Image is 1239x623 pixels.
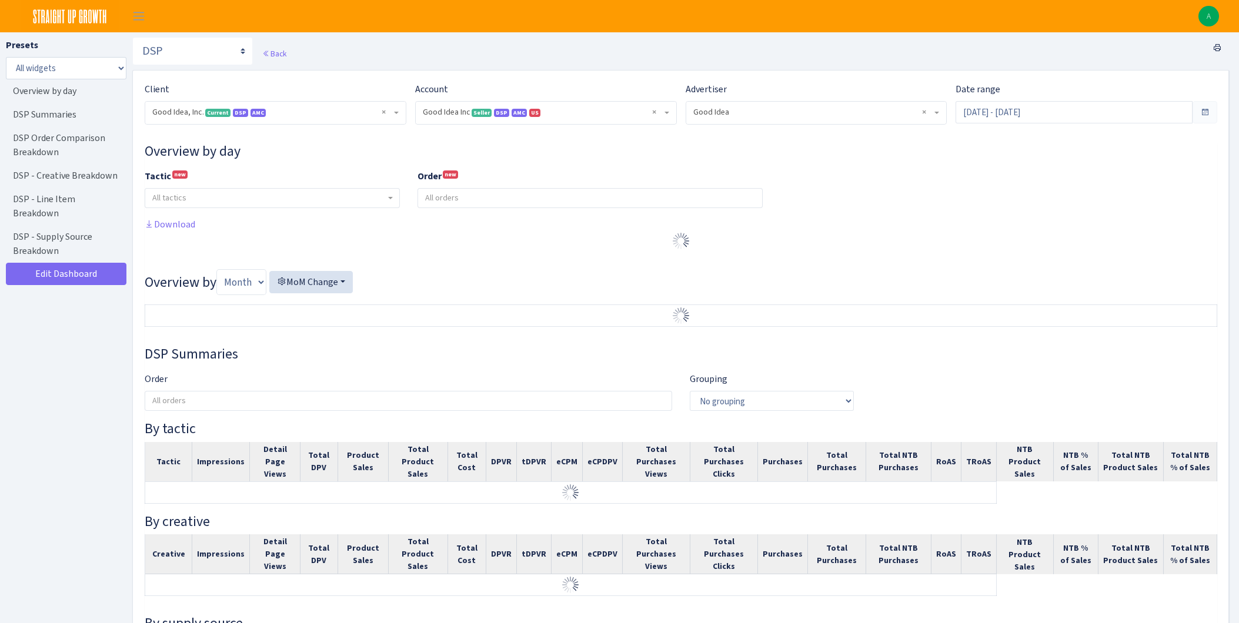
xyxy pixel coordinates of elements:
h4: By tactic [145,420,1217,437]
a: DSP Summaries [6,103,123,126]
button: Toggle navigation [124,6,153,26]
img: Preloader [561,575,580,594]
span: Seller [472,109,492,117]
b: Tactic [145,170,171,182]
span: Amazon Marketing Cloud [512,109,527,117]
th: NTB Product Sales [996,534,1053,574]
th: Total Cost [447,534,486,574]
th: TRoAS [961,534,996,574]
th: eCPDPV [583,442,623,482]
span: Good Idea Inc <span class="badge badge-success">Seller</span><span class="badge badge-primary">DS... [423,106,662,118]
th: Total DPV [300,534,338,574]
th: Total DPV [300,442,338,482]
a: Edit Dashboard [6,263,126,285]
th: RoAS [931,442,961,482]
a: DSP - Supply Source Breakdown [6,225,123,263]
span: DSP [494,109,509,117]
span: Good Idea, Inc. <span class="badge badge-success">Current</span><span class="badge badge-primary"... [152,106,392,118]
a: DSP - Line Item Breakdown [6,187,123,225]
a: A [1198,6,1219,26]
th: NTB % of Sales [1054,442,1098,482]
th: DPVR [486,442,517,482]
th: tDPVR [517,442,552,482]
a: Overview by day [6,79,123,103]
th: eCPDPV [583,534,623,574]
th: Detail Page Views [250,442,300,482]
span: Remove all items [922,106,926,118]
th: Total Purchases Clicks [690,442,757,482]
th: DPVR [486,534,517,574]
span: Good Idea, Inc. <span class="badge badge-success">Current</span><span class="badge badge-primary"... [145,102,406,124]
label: Presets [6,38,38,52]
th: NTB Product Sales [996,442,1053,482]
label: Client [145,82,169,96]
th: eCPM [552,534,583,574]
th: Impressions [192,442,250,482]
span: Current [205,109,231,117]
th: Total NTB Purchases [866,534,931,574]
th: Purchases [757,534,807,574]
th: Detail Page Views [250,534,300,574]
th: Total NTB Product Sales [1098,442,1164,482]
h3: Widget #37 [145,346,1217,363]
h3: Overview by [145,269,1217,295]
th: Purchases [757,442,807,482]
a: Download [145,218,195,230]
th: Total NTB % of Sales [1164,442,1217,482]
th: Total Product Sales [388,534,447,574]
th: Total NTB Product Sales [1098,534,1164,574]
th: Total Cost [447,442,486,482]
th: Impressions [192,534,250,574]
label: Account [415,82,448,96]
th: Tactic [145,442,192,482]
a: Back [262,48,286,59]
label: Grouping [690,372,727,386]
h3: Widget #10 [145,143,1217,160]
span: DSP [233,109,248,117]
input: All orders [145,391,672,410]
a: DSP Order Comparison Breakdown [6,126,123,164]
span: Remove all items [652,106,656,118]
th: Total NTB Purchases [866,442,931,482]
th: Total Purchases Clicks [690,534,757,574]
th: TRoAS [961,442,996,482]
th: eCPM [552,442,583,482]
th: Total Purchases Views [623,534,690,574]
th: Total Purchases Views [623,442,690,482]
th: NTB % of Sales [1054,534,1098,574]
button: MoM Change [269,271,353,293]
img: Preloader [561,483,580,502]
sup: new [172,170,188,179]
img: Preloader [672,232,690,250]
th: Product Sales [338,534,388,574]
span: US [529,109,540,117]
span: Good Idea Inc <span class="badge badge-success">Seller</span><span class="badge badge-primary">DS... [416,102,676,124]
sup: new [443,170,458,179]
th: Creative [145,534,192,574]
h4: By creative [145,513,1217,530]
th: Total Purchases [807,534,866,574]
th: Total NTB % of Sales [1164,534,1217,574]
label: Advertiser [686,82,727,96]
span: Remove all items [382,106,386,118]
th: tDPVR [517,534,552,574]
b: Order [418,170,442,182]
img: Preloader [672,306,690,325]
label: Date range [956,82,1000,96]
th: Total Product Sales [388,442,447,482]
th: RoAS [931,534,961,574]
input: All orders [418,189,763,207]
span: Good Idea [693,106,933,118]
th: Product Sales [338,442,388,482]
label: Order [145,372,168,386]
img: Alisha [1198,6,1219,26]
span: AMC [251,109,266,117]
th: Total Purchases [807,442,866,482]
span: Good Idea [686,102,947,124]
a: DSP - Creative Breakdown [6,164,123,187]
span: All tactics [152,192,186,203]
